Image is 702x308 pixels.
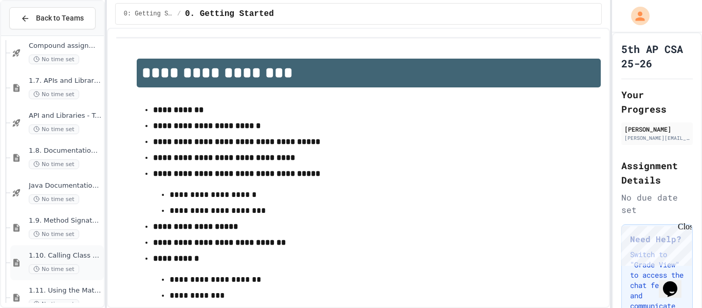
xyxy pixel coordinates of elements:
div: [PERSON_NAME][EMAIL_ADDRESS][DOMAIN_NAME] [624,134,690,142]
span: 1.11. Using the Math Class [29,286,102,295]
iframe: chat widget [617,222,692,266]
span: 1.7. APIs and Libraries [29,77,102,85]
span: Back to Teams [36,13,84,24]
button: Back to Teams [9,7,96,29]
h2: Your Progress [621,87,693,116]
div: No due date set [621,191,693,216]
span: No time set [29,159,79,169]
span: No time set [29,194,79,204]
span: 1.10. Calling Class Methods [29,251,102,260]
span: 1.8. Documentation with Comments and Preconditions [29,147,102,155]
span: No time set [29,55,79,64]
span: Compound assignment operators - Quiz [29,42,102,50]
span: / [177,10,181,18]
span: 1.9. Method Signatures [29,216,102,225]
span: No time set [29,264,79,274]
span: No time set [29,124,79,134]
span: 0. Getting Started [185,8,274,20]
span: No time set [29,229,79,239]
div: [PERSON_NAME] [624,124,690,134]
span: API and Libraries - Topic 1.7 [29,112,102,120]
span: 0: Getting Started [124,10,173,18]
h2: Assignment Details [621,158,693,187]
h1: 5th AP CSA 25-26 [621,42,693,70]
div: My Account [620,4,652,28]
span: Java Documentation with Comments - Topic 1.8 [29,182,102,190]
div: Chat with us now!Close [4,4,71,65]
span: No time set [29,89,79,99]
iframe: chat widget [659,267,692,298]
